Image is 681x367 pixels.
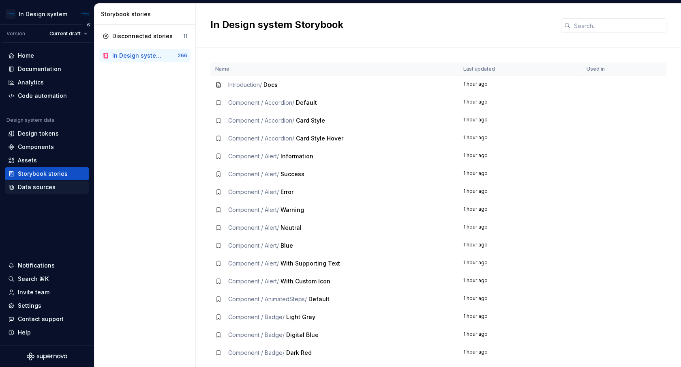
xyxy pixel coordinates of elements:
[5,181,89,194] a: Data sources
[18,156,37,164] div: Assets
[228,313,285,320] span: Component / Badge /
[49,30,81,37] span: Current draft
[458,290,582,308] td: 1 hour ago
[101,10,192,18] div: Storybook stories
[571,18,666,33] input: Search...
[5,313,89,326] button: Contact support
[228,171,279,177] span: Component / Alert /
[46,28,91,39] button: Current draft
[458,183,582,201] td: 1 hour ago
[228,278,279,285] span: Component / Alert /
[6,117,54,123] div: Design system data
[281,188,293,195] span: Error
[458,344,582,362] td: 1 hour ago
[18,183,56,191] div: Data sources
[18,302,41,310] div: Settings
[228,296,307,302] span: Component / AnimatedSteps /
[458,326,582,344] td: 1 hour ago
[5,89,89,102] a: Code automation
[458,76,582,94] td: 1 hour ago
[458,237,582,255] td: 1 hour ago
[228,99,294,106] span: Component / Accordion /
[79,9,89,19] img: AFP Integra
[296,135,343,142] span: Card Style Hover
[286,331,319,338] span: Digital Blue
[2,5,92,23] button: In Design systemAFP Integra
[112,32,173,40] div: Disconnected stories
[228,349,285,356] span: Component / Badge /
[228,260,279,267] span: Component / Alert /
[458,94,582,112] td: 1 hour ago
[458,272,582,290] td: 1 hour ago
[458,147,582,165] td: 1 hour ago
[458,130,582,147] td: 1 hour ago
[228,135,294,142] span: Component / Accordion /
[458,308,582,326] td: 1 hour ago
[18,170,68,178] div: Storybook stories
[18,78,44,86] div: Analytics
[6,30,25,37] div: Version
[458,201,582,219] td: 1 hour ago
[228,224,279,231] span: Component / Alert /
[178,52,187,59] div: 266
[582,63,625,76] th: Used in
[228,153,279,160] span: Component / Alert /
[112,52,165,60] div: In Design system Storybook
[228,81,262,88] span: Introduction /
[18,288,49,296] div: Invite team
[5,127,89,140] a: Design tokens
[18,52,34,60] div: Home
[458,63,582,76] th: Last updated
[281,260,340,267] span: With Supporting Text
[228,117,294,124] span: Component / Accordion /
[18,275,49,283] div: Search ⌘K
[228,206,279,213] span: Component / Alert /
[281,242,293,249] span: Blue
[18,130,59,138] div: Design tokens
[99,30,191,43] a: Disconnected stories11
[5,49,89,62] a: Home
[5,299,89,312] a: Settings
[5,76,89,89] a: Analytics
[228,331,285,338] span: Component / Badge /
[5,154,89,167] a: Assets
[6,9,15,19] img: 69f8bcad-285c-4300-a638-f7ea42da48ef.png
[27,352,67,361] svg: Supernova Logo
[281,206,304,213] span: Warning
[286,313,315,320] span: Light Gray
[83,19,94,30] button: Collapse sidebar
[228,242,279,249] span: Component / Alert /
[281,224,302,231] span: Neutral
[5,140,89,153] a: Components
[228,188,279,195] span: Component / Alert /
[5,272,89,285] button: Search ⌘K
[18,328,31,337] div: Help
[458,112,582,130] td: 1 hour ago
[281,153,313,160] span: Information
[5,326,89,339] button: Help
[18,315,64,323] div: Contact support
[308,296,330,302] span: Default
[18,65,61,73] div: Documentation
[5,259,89,272] button: Notifications
[19,10,67,18] div: In Design system
[458,219,582,237] td: 1 hour ago
[263,81,278,88] span: Docs
[458,255,582,272] td: 1 hour ago
[18,143,54,151] div: Components
[296,117,325,124] span: Card Style
[210,18,551,31] h2: In Design system Storybook
[286,349,312,356] span: Dark Red
[18,92,67,100] div: Code automation
[5,167,89,180] a: Storybook stories
[281,171,304,177] span: Success
[99,49,191,62] a: In Design system Storybook266
[5,286,89,299] a: Invite team
[458,165,582,183] td: 1 hour ago
[296,99,317,106] span: Default
[183,33,187,39] div: 11
[5,63,89,76] a: Documentation
[210,63,458,76] th: Name
[18,261,55,270] div: Notifications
